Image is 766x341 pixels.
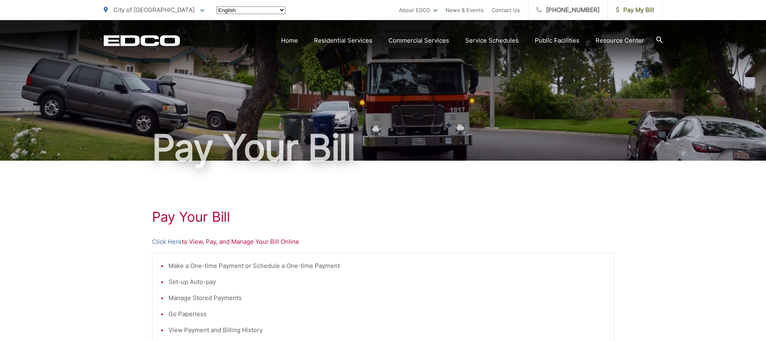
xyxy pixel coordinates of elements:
span: City of [GEOGRAPHIC_DATA] [113,6,195,14]
a: Service Schedules [465,36,519,45]
h1: Pay Your Bill [104,128,663,168]
a: Home [281,36,298,45]
h1: Pay Your Bill [152,209,614,225]
a: EDCD logo. Return to the homepage. [104,35,180,46]
li: Manage Stored Payments [168,293,606,303]
a: Commercial Services [388,36,449,45]
select: Select a language [216,6,285,14]
a: Residential Services [314,36,372,45]
li: Go Paperless [168,309,606,319]
li: Make a One-time Payment or Schedule a One-time Payment [168,261,606,271]
a: Click Here [152,237,182,247]
li: View Payment and Billing History [168,325,606,335]
span: Pay My Bill [616,5,654,15]
a: Contact Us [492,5,520,15]
a: Public Facilities [535,36,579,45]
a: Resource Center [596,36,644,45]
p: to View, Pay, and Manage Your Bill Online [152,237,614,247]
li: Set-up Auto-pay [168,277,606,287]
a: About EDCO [399,5,437,15]
a: News & Events [446,5,484,15]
